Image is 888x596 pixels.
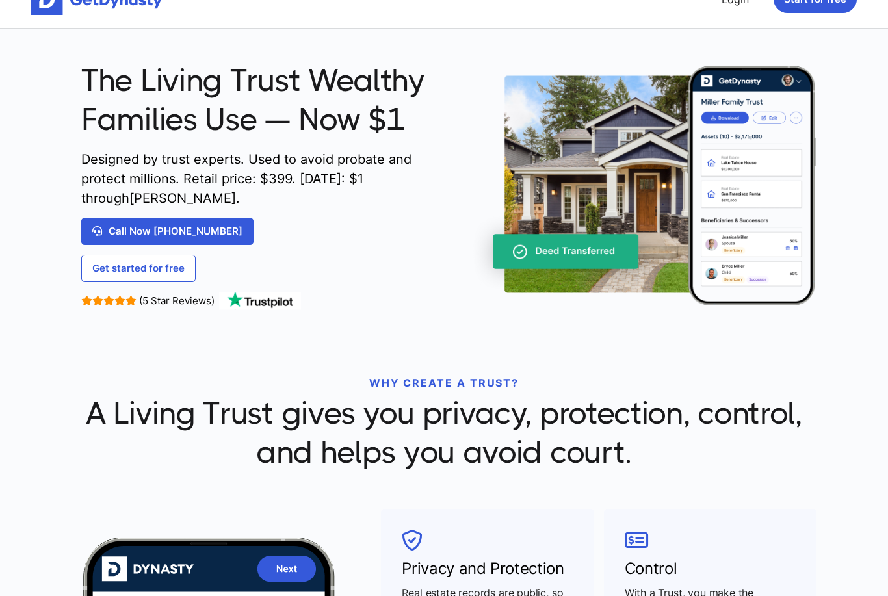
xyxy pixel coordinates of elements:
span: A Living Trust gives you privacy, protection, control, and helps you avoid court. [81,394,807,473]
a: Call Now [PHONE_NUMBER] [81,218,254,245]
img: TrustPilot Logo [218,292,302,310]
a: Get started for free [81,255,196,282]
h3: Privacy and Protection [402,557,573,580]
p: WHY CREATE A TRUST? [81,375,807,391]
span: Designed by trust experts. Used to avoid probate and protect millions. Retail price: $ 399 . [DAT... [81,149,458,208]
img: trust-on-cellphone [468,66,816,305]
span: (5 Star Reviews) [139,294,215,307]
h3: Control [625,557,796,580]
span: The Living Trust Wealthy Families Use — Now $1 [81,61,458,140]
